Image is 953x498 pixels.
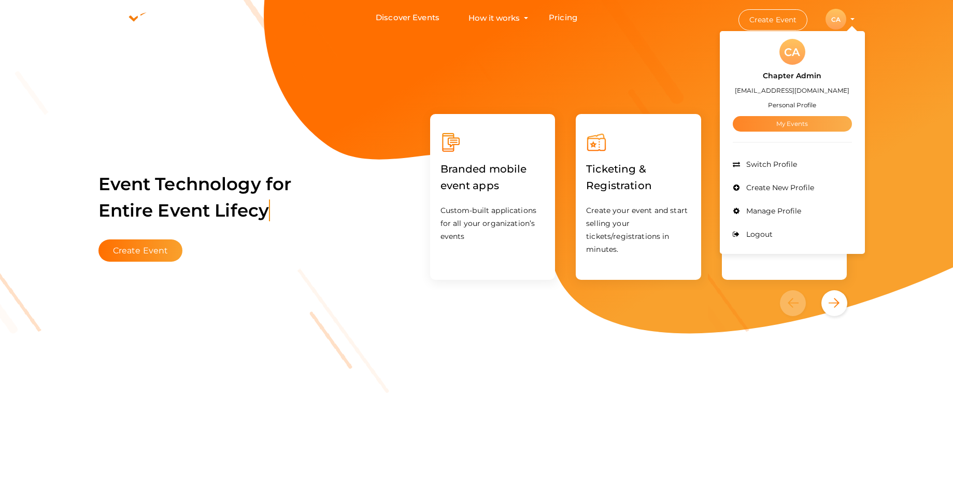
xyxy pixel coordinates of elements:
[440,181,545,191] a: Branded mobile event apps
[768,101,816,109] small: Personal Profile
[98,158,292,237] label: Event Technology for
[586,181,691,191] a: Ticketing & Registration
[465,8,523,27] button: How it works
[821,290,847,316] button: Next
[744,160,797,169] span: Switch Profile
[744,230,773,239] span: Logout
[763,70,821,82] label: Chapter Admin
[549,8,577,27] a: Pricing
[586,153,691,202] label: Ticketing & Registration
[376,8,439,27] a: Discover Events
[733,116,852,132] a: My Events
[779,39,805,65] div: CA
[780,290,819,316] button: Previous
[440,153,545,202] label: Branded mobile event apps
[738,9,808,31] button: Create Event
[744,206,801,216] span: Manage Profile
[440,204,545,243] p: Custom-built applications for all your organization’s events
[744,183,814,192] span: Create New Profile
[98,239,183,262] button: Create Event
[586,204,691,256] p: Create your event and start selling your tickets/registrations in minutes.
[735,84,849,96] label: [EMAIL_ADDRESS][DOMAIN_NAME]
[822,8,849,30] button: CA
[98,200,271,221] span: Entire Event Lifecy
[826,16,846,23] profile-pic: CA
[826,9,846,30] div: CA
